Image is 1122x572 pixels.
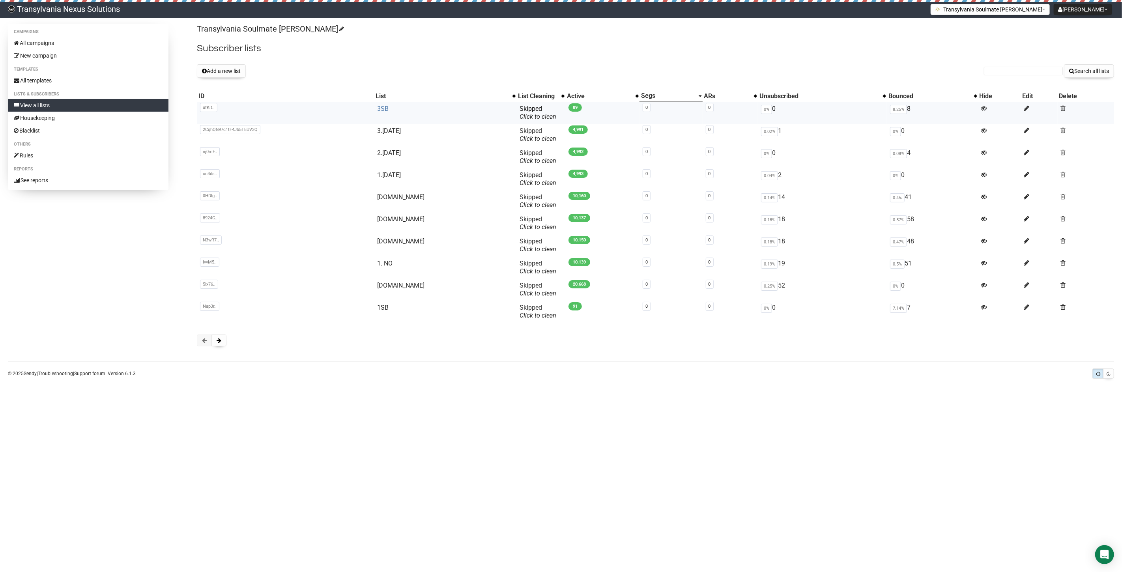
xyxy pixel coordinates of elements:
[520,267,556,275] a: Click to clean
[1058,90,1114,102] th: Delete: No sort applied, sorting is disabled
[377,127,401,135] a: 3.[DATE]
[8,369,136,378] p: © 2025 | | | Version 6.1.3
[74,371,105,376] a: Support forum
[198,92,372,100] div: ID
[890,149,907,158] span: 0.08%
[520,312,556,319] a: Click to clean
[520,260,556,275] span: Skipped
[8,140,168,149] li: Others
[887,168,978,190] td: 0
[197,41,1114,56] h2: Subscriber lists
[520,127,556,142] span: Skipped
[520,282,556,297] span: Skipped
[8,37,168,49] a: All campaigns
[890,304,907,313] span: 7.14%
[200,302,219,311] span: Nap3r..
[709,260,711,265] a: 0
[645,215,648,221] a: 0
[520,290,556,297] a: Click to clean
[568,148,588,156] span: 4,992
[568,170,588,178] span: 4,993
[377,105,389,112] a: 3SB
[758,279,887,301] td: 52
[200,258,219,267] span: IyvM5..
[890,171,901,180] span: 0%
[887,90,978,102] th: Bounced: No sort applied, activate to apply an ascending sort
[8,74,168,87] a: All templates
[761,260,778,269] span: 0.19%
[1054,4,1112,15] button: [PERSON_NAME]
[377,171,401,179] a: 1.[DATE]
[520,113,556,120] a: Click to clean
[709,149,711,154] a: 0
[890,260,905,269] span: 0.5%
[200,213,220,222] span: 8924G..
[978,90,1021,102] th: Hide: No sort applied, sorting is disabled
[887,102,978,124] td: 8
[888,92,970,100] div: Bounced
[761,105,772,114] span: 0%
[377,260,393,267] a: 1. NO
[890,193,905,202] span: 0.4%
[709,127,711,132] a: 0
[516,90,565,102] th: List Cleaning: No sort applied, activate to apply an ascending sort
[758,90,887,102] th: Unsubscribed: No sort applied, activate to apply an ascending sort
[200,236,222,245] span: N3wR7..
[709,282,711,287] a: 0
[200,280,218,289] span: 5Ix76..
[200,103,217,112] span: ufKit..
[890,282,901,291] span: 0%
[1095,545,1114,564] div: Open Intercom Messenger
[377,304,389,311] a: 1SB
[520,105,556,120] span: Skipped
[200,191,220,200] span: 0HDIg..
[200,125,260,134] span: 2CqhQG97c1tF4Jb5TEUV3Q
[520,135,556,142] a: Click to clean
[761,193,778,202] span: 0.14%
[377,193,424,201] a: [DOMAIN_NAME]
[758,102,887,124] td: 0
[568,192,590,200] span: 10,160
[758,146,887,168] td: 0
[887,212,978,234] td: 58
[709,105,711,110] a: 0
[761,237,778,247] span: 0.18%
[758,256,887,279] td: 19
[8,124,168,137] a: Blacklist
[645,260,648,265] a: 0
[709,171,711,176] a: 0
[758,124,887,146] td: 1
[8,112,168,124] a: Housekeeping
[758,212,887,234] td: 18
[758,301,887,323] td: 0
[518,92,557,100] div: List Cleaning
[887,190,978,212] td: 41
[645,105,648,110] a: 0
[758,190,887,212] td: 14
[24,371,37,376] a: Sendy
[758,168,887,190] td: 2
[567,92,632,100] div: Active
[709,304,711,309] a: 0
[520,149,556,164] span: Skipped
[568,125,588,134] span: 4,991
[709,215,711,221] a: 0
[703,90,758,102] th: ARs: No sort applied, activate to apply an ascending sort
[520,245,556,253] a: Click to clean
[568,302,582,310] span: 91
[197,24,343,34] a: Transylvania Soulmate [PERSON_NAME]
[935,6,941,12] img: 1.png
[709,193,711,198] a: 0
[377,237,424,245] a: [DOMAIN_NAME]
[761,149,772,158] span: 0%
[377,215,424,223] a: [DOMAIN_NAME]
[520,179,556,187] a: Click to clean
[761,127,778,136] span: 0.02%
[761,304,772,313] span: 0%
[197,64,246,78] button: Add a new list
[520,193,556,209] span: Skipped
[887,234,978,256] td: 48
[520,171,556,187] span: Skipped
[8,90,168,99] li: Lists & subscribers
[887,124,978,146] td: 0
